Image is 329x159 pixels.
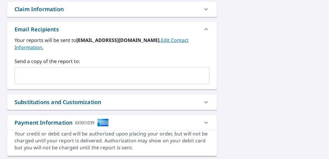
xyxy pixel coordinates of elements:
[76,37,161,43] b: [EMAIL_ADDRESS][DOMAIN_NAME].
[7,2,217,17] div: Claim Information
[97,119,109,127] img: cardImage
[14,119,109,127] div: Payment Information
[14,37,210,51] label: Your reports will be sent to
[14,58,210,65] label: Send a copy of the report to:
[14,130,210,151] div: Your credit or debit card will be authorized upon placing your order, but will not be charged unt...
[14,98,101,106] div: Substitutions and Customization
[75,119,94,127] div: XXXX1039
[14,5,64,13] div: Claim Information
[14,25,59,33] div: Email Recipients
[7,94,217,110] div: Substitutions and Customization
[7,22,217,37] div: Email Recipients
[7,115,217,130] div: Payment InformationXXXX1039cardImage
